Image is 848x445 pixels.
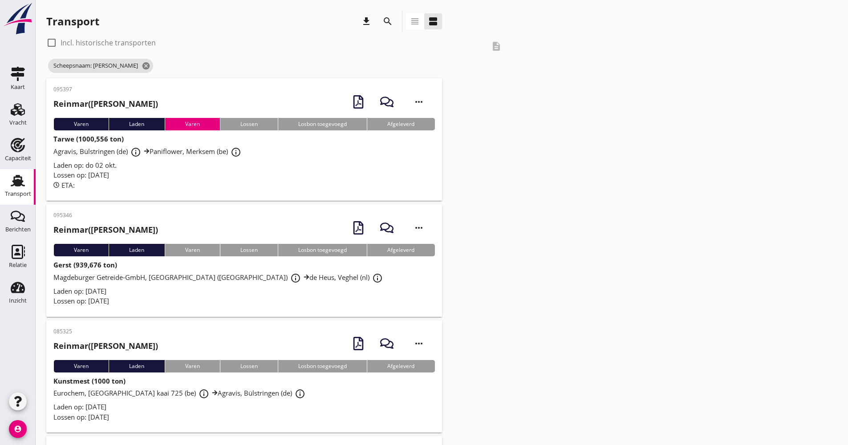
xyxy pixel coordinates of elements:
div: Varen [165,118,220,130]
i: info_outline [130,147,141,158]
i: more_horiz [406,215,431,240]
div: Afgeleverd [367,244,434,256]
strong: Tarwe (1000,556 ton) [53,134,124,143]
strong: Kunstmest (1000 ton) [53,376,126,385]
span: Eurochem, [GEOGRAPHIC_DATA] kaai 725 (be) Agravis, Bülstringen (de) [53,388,308,397]
strong: Reinmar [53,98,88,109]
div: Transport [46,14,99,28]
div: Laden [109,360,164,372]
div: Varen [53,118,109,130]
i: more_horiz [406,89,431,114]
span: Lossen op: [DATE] [53,413,109,421]
span: Scheepsnaam: [PERSON_NAME] [48,59,153,73]
span: Lossen op: [DATE] [53,296,109,305]
div: Varen [53,244,109,256]
div: Transport [5,191,31,197]
label: Incl. historische transporten [61,38,156,47]
div: Kaart [11,84,25,90]
div: Capaciteit [5,155,31,161]
p: 095346 [53,211,158,219]
i: cancel [142,61,150,70]
a: 095346Reinmar([PERSON_NAME])VarenLadenVarenLossenLosbon toegevoegdAfgeleverdGerst (939,676 ton)Ma... [46,204,442,317]
div: Laden [109,244,164,256]
div: Afgeleverd [367,360,434,372]
div: Varen [53,360,109,372]
div: Losbon toegevoegd [278,118,367,130]
span: Lossen op: [DATE] [53,170,109,179]
span: Laden op: do 02 okt. [53,161,117,170]
span: Agravis, Bülstringen (de) Paniflower, Merksem (be) [53,147,244,156]
div: Lossen [220,118,278,130]
span: Laden op: [DATE] [53,402,106,411]
h2: ([PERSON_NAME]) [53,224,158,236]
img: logo-small.a267ee39.svg [2,2,34,35]
i: info_outline [199,388,209,399]
i: info_outline [372,273,383,283]
i: info_outline [295,388,305,399]
div: Losbon toegevoegd [278,244,367,256]
span: ETA: [61,181,75,190]
i: account_circle [9,420,27,438]
div: Varen [165,244,220,256]
div: Inzicht [9,298,27,303]
div: Varen [165,360,220,372]
i: view_headline [410,16,420,27]
div: Vracht [9,120,27,125]
p: 085325 [53,328,158,336]
div: Losbon toegevoegd [278,360,367,372]
strong: Reinmar [53,224,88,235]
i: info_outline [290,273,301,283]
strong: Gerst (939,676 ton) [53,260,117,269]
h2: ([PERSON_NAME]) [53,340,158,352]
i: info_outline [231,147,241,158]
i: search [382,16,393,27]
strong: Reinmar [53,340,88,351]
div: Laden [109,118,164,130]
h2: ([PERSON_NAME]) [53,98,158,110]
div: Lossen [220,244,278,256]
div: Lossen [220,360,278,372]
div: Relatie [9,262,27,268]
a: 085325Reinmar([PERSON_NAME])VarenLadenVarenLossenLosbon toegevoegdAfgeleverdKunstmest (1000 ton)E... [46,320,442,433]
a: 095397Reinmar([PERSON_NAME])VarenLadenVarenLossenLosbon toegevoegdAfgeleverdTarwe (1000,556 ton)A... [46,78,442,201]
i: download [361,16,372,27]
span: Magdeburger Getreide-GmbH, [GEOGRAPHIC_DATA] ([GEOGRAPHIC_DATA]) de Heus, Veghel (nl) [53,273,385,282]
span: Laden op: [DATE] [53,287,106,295]
i: more_horiz [406,331,431,356]
p: 095397 [53,85,158,93]
i: view_agenda [428,16,438,27]
div: Berichten [5,227,31,232]
div: Afgeleverd [367,118,434,130]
